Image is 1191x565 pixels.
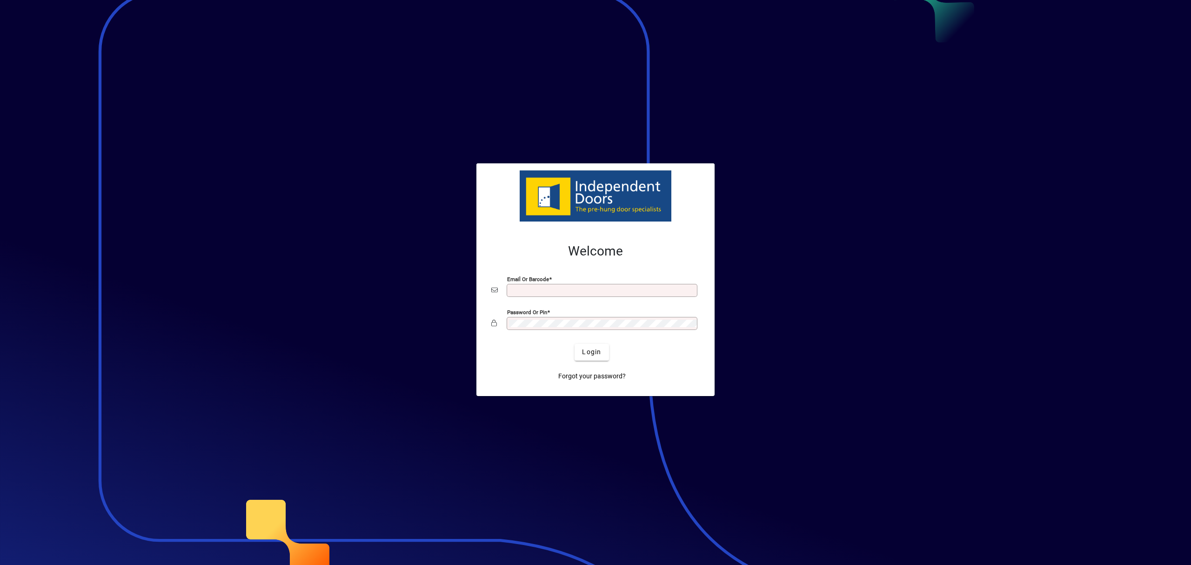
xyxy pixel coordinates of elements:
span: Login [582,347,601,357]
span: Forgot your password? [558,371,626,381]
mat-label: Password or Pin [507,309,547,315]
h2: Welcome [491,243,700,259]
button: Login [575,344,609,361]
mat-label: Email or Barcode [507,276,549,282]
a: Forgot your password? [555,368,629,385]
